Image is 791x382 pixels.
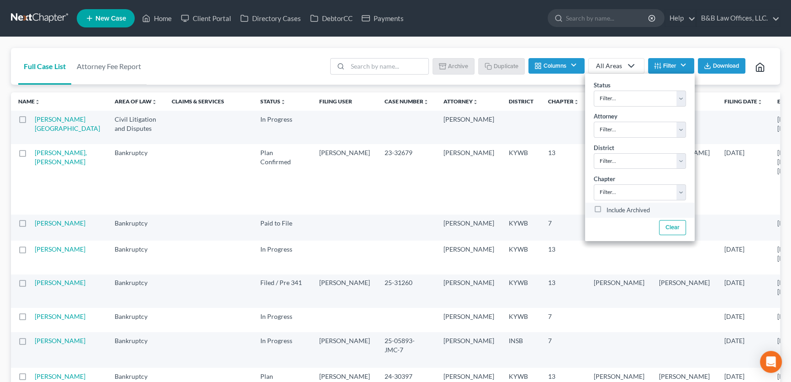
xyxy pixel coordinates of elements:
[253,308,312,332] td: In Progress
[436,215,501,241] td: [PERSON_NAME]
[35,245,85,253] a: [PERSON_NAME]
[501,92,541,111] th: District
[312,92,377,111] th: Filing User
[501,332,541,367] td: INSB
[501,308,541,332] td: KYWB
[501,215,541,241] td: KYWB
[107,241,164,274] td: Bankruptcy
[377,332,436,367] td: 25-05893-JMC-7
[312,332,377,367] td: [PERSON_NAME]
[586,274,652,308] td: [PERSON_NAME]
[501,274,541,308] td: KYWB
[71,48,147,85] a: Attorney Fee Report
[717,241,770,274] td: [DATE]
[501,144,541,214] td: KYWB
[18,48,71,85] a: Full Case List
[348,59,428,74] input: Search by name...
[357,10,408,27] a: Payments
[176,10,236,27] a: Client Portal
[436,274,501,308] td: [PERSON_NAME]
[717,332,770,367] td: [DATE]
[35,312,85,320] a: [PERSON_NAME]
[107,144,164,214] td: Bankruptcy
[18,98,40,105] a: Nameunfold_more
[95,15,126,22] span: New Case
[652,274,717,308] td: [PERSON_NAME]
[164,92,253,111] th: Claims & Services
[107,215,164,241] td: Bankruptcy
[541,215,586,241] td: 7
[107,332,164,367] td: Bankruptcy
[385,98,429,105] a: Case Numberunfold_more
[696,10,780,27] a: B&B Law Offices, LLC.
[35,219,85,227] a: [PERSON_NAME]
[594,112,617,121] label: Attorney
[665,10,696,27] a: Help
[35,279,85,286] a: [PERSON_NAME]
[253,332,312,367] td: In Progress
[236,10,306,27] a: Directory Cases
[594,144,614,153] label: District
[566,10,649,27] input: Search by name...
[501,241,541,274] td: KYWB
[107,274,164,308] td: Bankruptcy
[548,98,579,105] a: Chapterunfold_more
[713,62,739,70] span: Download
[253,144,312,214] td: Plan Confirmed
[443,98,478,105] a: Attorneyunfold_more
[541,144,586,214] td: 13
[541,332,586,367] td: 7
[35,115,100,132] a: [PERSON_NAME][GEOGRAPHIC_DATA]
[473,99,478,105] i: unfold_more
[152,99,157,105] i: unfold_more
[306,10,357,27] a: DebtorCC
[436,308,501,332] td: [PERSON_NAME]
[312,144,377,214] td: [PERSON_NAME]
[541,274,586,308] td: 13
[596,61,622,70] div: All Areas
[717,308,770,332] td: [DATE]
[436,332,501,367] td: [PERSON_NAME]
[541,241,586,274] td: 13
[253,241,312,274] td: In Progress
[594,175,615,184] label: Chapter
[436,241,501,274] td: [PERSON_NAME]
[698,58,745,74] button: Download
[253,215,312,241] td: Paid to File
[436,144,501,214] td: [PERSON_NAME]
[377,274,436,308] td: 25-31260
[436,111,501,144] td: [PERSON_NAME]
[594,81,611,90] label: Status
[377,144,436,214] td: 23-32679
[35,337,85,344] a: [PERSON_NAME]
[35,149,87,166] a: [PERSON_NAME], [PERSON_NAME]
[760,351,782,373] div: Open Intercom Messenger
[574,99,579,105] i: unfold_more
[35,372,85,380] a: [PERSON_NAME]
[260,98,286,105] a: Statusunfold_more
[115,98,157,105] a: Area of Lawunfold_more
[659,220,686,235] button: Clear
[717,274,770,308] td: [DATE]
[280,99,286,105] i: unfold_more
[312,274,377,308] td: [PERSON_NAME]
[606,205,650,216] label: Include Archived
[35,99,40,105] i: unfold_more
[717,144,770,214] td: [DATE]
[585,74,695,241] div: Filter
[528,58,584,74] button: Columns
[253,274,312,308] td: Filed / Pre 341
[107,111,164,144] td: Civil Litigation and Disputes
[253,111,312,144] td: In Progress
[423,99,429,105] i: unfold_more
[648,58,694,74] button: Filter
[137,10,176,27] a: Home
[724,98,763,105] a: Filing Dateunfold_more
[107,308,164,332] td: Bankruptcy
[757,99,763,105] i: unfold_more
[541,308,586,332] td: 7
